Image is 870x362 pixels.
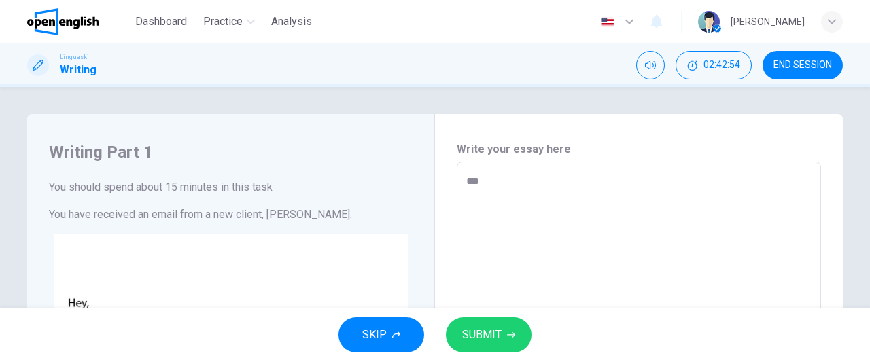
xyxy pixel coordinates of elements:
span: END SESSION [773,60,832,71]
img: OpenEnglish logo [27,8,99,35]
div: Hide [676,51,752,79]
button: SUBMIT [446,317,532,352]
button: SKIP [338,317,424,352]
button: 02:42:54 [676,51,752,79]
div: [PERSON_NAME] [731,14,805,30]
button: END SESSION [763,51,843,79]
h4: Writing Part 1 [49,141,413,163]
h1: Writing [60,62,97,78]
button: Practice [198,10,260,34]
h6: You have received an email from a new client, [PERSON_NAME]. [49,206,413,223]
img: en [599,17,616,27]
img: Profile picture [698,11,720,33]
span: SKIP [362,325,387,344]
a: OpenEnglish logo [27,8,130,35]
button: Analysis [266,10,317,34]
span: 02:42:54 [703,60,740,71]
span: Analysis [271,14,312,30]
span: SUBMIT [462,325,502,344]
span: Dashboard [135,14,187,30]
button: Dashboard [130,10,192,34]
span: Practice [203,14,243,30]
div: Mute [636,51,665,79]
h6: You should spend about 15 minutes in this task [49,179,413,196]
h6: Write your essay here [457,141,821,158]
span: Linguaskill [60,52,93,62]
